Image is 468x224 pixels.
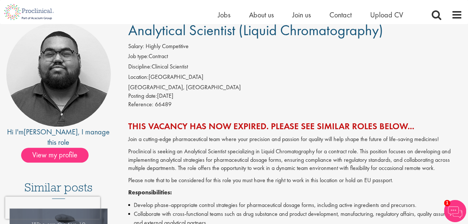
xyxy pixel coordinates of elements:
[128,92,157,100] span: Posting date:
[128,21,383,40] span: Analytical Scientist (Liquid Chromatography)
[128,201,462,210] li: Develop phase-appropriate control strategies for pharmaceutical dosage forms, including active in...
[218,10,230,20] a: Jobs
[128,42,144,51] label: Salary:
[21,149,96,159] a: View my profile
[128,100,153,109] label: Reference:
[5,197,100,219] iframe: reCAPTCHA
[128,52,149,61] label: Job type:
[128,63,152,71] label: Discipline:
[292,10,311,20] a: Join us
[128,121,462,131] h2: This vacancy has now expired. Please see similar roles below...
[146,42,189,50] span: Highly Competitive
[128,83,462,92] div: [GEOGRAPHIC_DATA], [GEOGRAPHIC_DATA]
[24,127,78,137] a: [PERSON_NAME]
[128,135,462,144] p: Join a cutting-edge pharmaceutical team where your precision and passion for quality will help sh...
[21,148,89,163] span: View my profile
[128,188,172,196] strong: Responsibilities:
[155,100,172,108] span: 66489
[128,92,462,100] div: [DATE]
[329,10,352,20] a: Contact
[444,200,450,206] span: 1
[128,73,149,81] label: Location:
[128,63,462,73] li: Clinical Scientist
[6,127,112,148] div: Hi I'm , I manage this role
[370,10,403,20] a: Upload CV
[6,22,111,127] img: imeage of recruiter Ashley Bennett
[128,147,462,173] p: Proclinical is seeking an Analytical Scientist specializing in Liquid Chromatography for a contra...
[128,176,462,185] p: Please note that to be considered for this role you must have the right to work in this location ...
[128,73,462,83] li: [GEOGRAPHIC_DATA]
[24,181,93,199] h3: Similar posts
[128,52,462,63] li: Contract
[444,200,466,222] img: Chatbot
[249,10,274,20] a: About us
